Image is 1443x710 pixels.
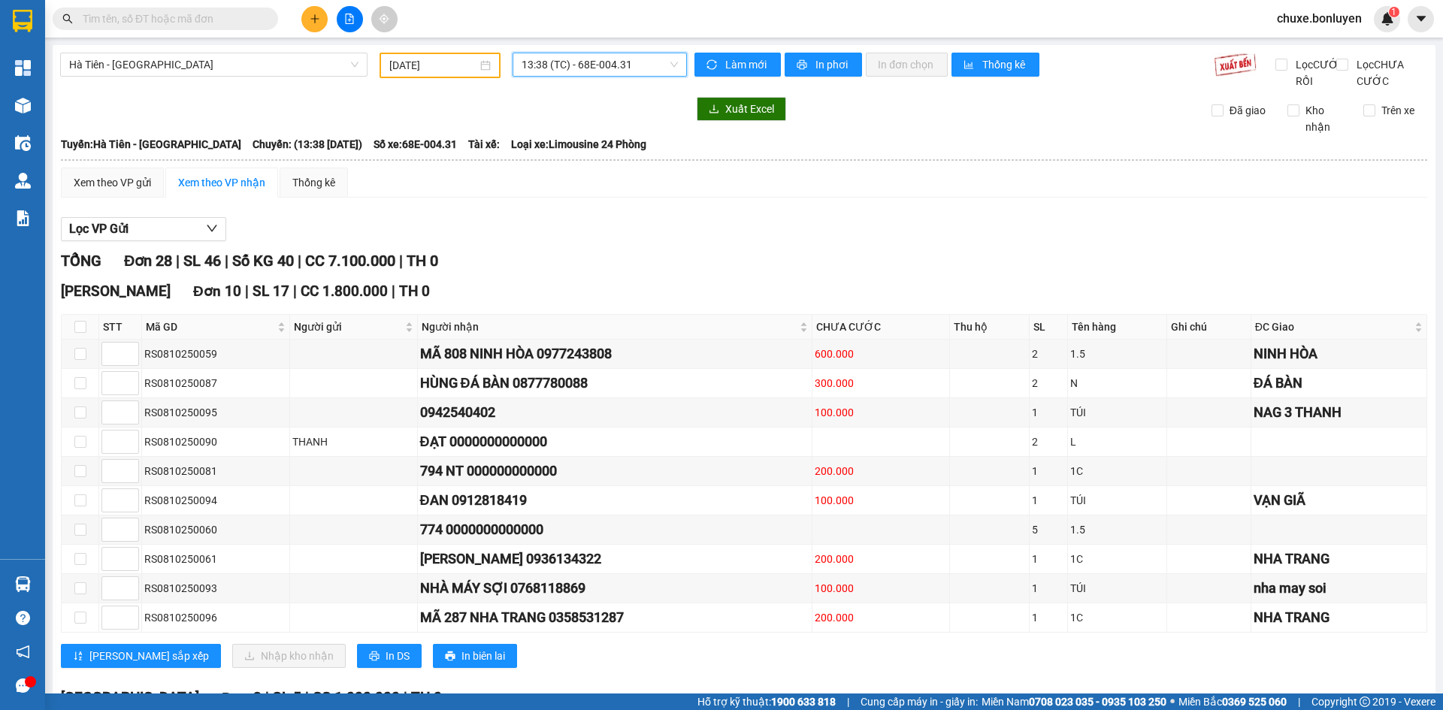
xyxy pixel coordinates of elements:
[511,136,646,153] span: Loại xe: Limousine 24 Phòng
[89,648,209,664] span: [PERSON_NAME] sắp xếp
[301,282,388,300] span: CC 1.800.000
[815,404,947,421] div: 100.000
[310,14,320,24] span: plus
[468,136,500,153] span: Tài xế:
[144,375,287,391] div: RS0810250087
[420,578,809,599] div: NHÀ MÁY SỢI 0768118869
[392,282,395,300] span: |
[293,282,297,300] span: |
[522,53,678,76] span: 13:38 (TC) - 68E-004.31
[379,14,389,24] span: aim
[1299,102,1352,135] span: Kho nhận
[420,607,809,628] div: MÃ 287 NHA TRANG 0358531287
[232,644,346,668] button: downloadNhập kho nhận
[144,609,287,626] div: RS0810250096
[1029,696,1166,708] strong: 0708 023 035 - 0935 103 250
[1032,463,1065,479] div: 1
[144,404,287,421] div: RS0810250095
[1070,434,1164,450] div: L
[1224,102,1272,119] span: Đã giao
[1222,696,1287,708] strong: 0369 525 060
[176,252,180,270] span: |
[1032,580,1065,597] div: 1
[964,59,976,71] span: bar-chart
[13,10,32,32] img: logo-vxr
[1389,7,1399,17] sup: 1
[399,282,430,300] span: TH 0
[411,689,442,706] span: TH 0
[142,545,290,574] td: RS0810250061
[1070,375,1164,391] div: N
[1032,346,1065,362] div: 2
[142,398,290,428] td: RS0810250095
[1070,492,1164,509] div: TÚI
[69,53,358,76] span: Hà Tiên - Đà Nẵng
[144,492,287,509] div: RS0810250094
[301,6,328,32] button: plus
[815,463,947,479] div: 200.000
[815,492,947,509] div: 100.000
[1032,434,1065,450] div: 2
[399,252,403,270] span: |
[73,651,83,663] span: sort-ascending
[357,644,422,668] button: printerIn DS
[144,580,287,597] div: RS0810250093
[861,693,978,710] span: Cung cấp máy in - giấy in:
[1265,9,1374,28] span: chuxe.bonluyen
[771,696,836,708] strong: 1900 633 818
[15,173,31,189] img: warehouse-icon
[142,574,290,603] td: RS0810250093
[15,576,31,592] img: warehouse-icon
[1298,693,1300,710] span: |
[420,490,809,511] div: ĐAN 0912818419
[193,282,241,300] span: Đơn 10
[273,689,301,706] span: SL 5
[1381,12,1394,26] img: icon-new-feature
[144,551,287,567] div: RS0810250061
[420,431,809,452] div: ĐẠT 0000000000000
[142,603,290,633] td: RS0810250096
[1070,521,1164,538] div: 1.5
[1178,693,1287,710] span: Miền Bắc
[1254,343,1424,364] div: NINH HÒA
[797,59,809,71] span: printer
[1391,7,1396,17] span: 1
[1032,404,1065,421] div: 1
[142,486,290,515] td: RS0810250094
[709,104,719,116] span: download
[225,252,228,270] span: |
[142,369,290,398] td: RS0810250087
[142,428,290,457] td: RS0810250090
[371,6,398,32] button: aim
[1375,102,1420,119] span: Trên xe
[389,57,477,74] input: 08/10/2025
[815,56,850,73] span: In phơi
[951,53,1039,77] button: bar-chartThống kê
[99,315,142,340] th: STT
[1070,463,1164,479] div: 1C
[1254,578,1424,599] div: nha may soi
[1070,580,1164,597] div: TÚI
[206,222,218,234] span: down
[386,648,410,664] span: In DS
[1254,402,1424,423] div: NAG 3 THANH
[1414,12,1428,26] span: caret-down
[369,651,380,663] span: printer
[144,346,287,362] div: RS0810250059
[61,282,171,300] span: [PERSON_NAME]
[222,689,262,706] span: Đơn 3
[142,515,290,545] td: RS0810250060
[305,689,309,706] span: |
[142,340,290,369] td: RS0810250059
[15,135,31,151] img: warehouse-icon
[785,53,862,77] button: printerIn phơi
[16,645,30,659] span: notification
[253,282,289,300] span: SL 17
[142,457,290,486] td: RS0810250081
[1030,315,1068,340] th: SL
[374,136,457,153] span: Số xe: 68E-004.31
[1254,373,1424,394] div: ĐÁ BÀN
[61,138,241,150] b: Tuyến: Hà Tiên - [GEOGRAPHIC_DATA]
[815,346,947,362] div: 600.000
[812,315,950,340] th: CHƯA CƯỚC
